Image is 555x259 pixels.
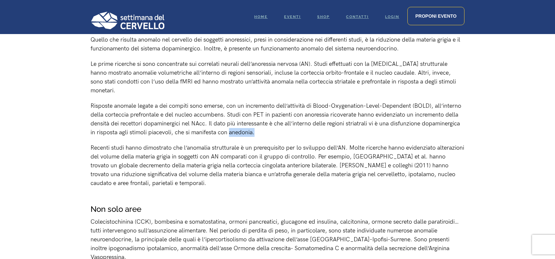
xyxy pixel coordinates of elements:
[415,13,457,19] span: Proponi evento
[317,15,330,19] span: Shop
[91,204,464,214] h3: Non solo aree
[385,15,399,19] span: Login
[91,102,464,137] p: Risposte anomale legate a dei compiti sono emerse, con un incremento dell’attività di Blood-Oxyge...
[407,7,464,25] a: Proponi evento
[284,15,301,19] span: Eventi
[91,11,164,29] img: Logo
[91,60,464,95] p: Le prime ricerche si sono concentrate sui correlati neurali dell’anoressia nervosa (AN). Studi ef...
[254,15,268,19] span: Home
[346,15,369,19] span: Contatti
[91,35,464,53] p: Quello che risulta anomalo nel cervello dei soggetti anoressici, presi in considerazione nei diff...
[91,143,464,188] p: Recenti studi hanno dimostrato che l’anomalia strutturale è un prerequisito per lo sviluppo dell’...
